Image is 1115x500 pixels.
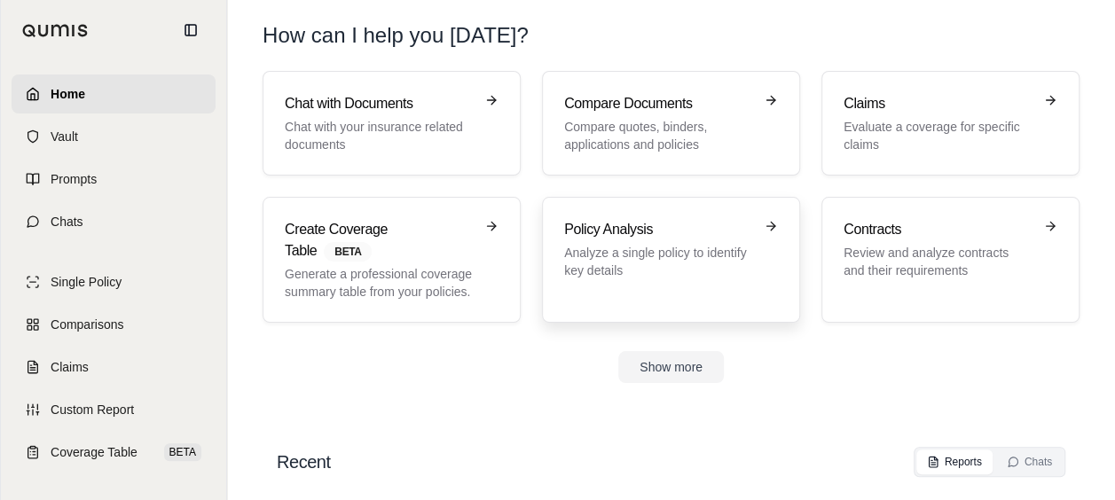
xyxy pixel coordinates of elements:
[927,455,982,469] div: Reports
[542,71,800,176] a: Compare DocumentsCompare quotes, binders, applications and policies
[263,197,521,323] a: Create Coverage TableBETAGenerate a professional coverage summary table from your policies.
[564,244,753,279] p: Analyze a single policy to identify key details
[12,433,216,472] a: Coverage TableBETA
[542,197,800,323] a: Policy AnalysisAnalyze a single policy to identify key details
[564,219,753,240] h3: Policy Analysis
[12,160,216,199] a: Prompts
[51,443,137,461] span: Coverage Table
[51,170,97,188] span: Prompts
[22,24,89,37] img: Qumis Logo
[844,93,1033,114] h3: Claims
[844,244,1033,279] p: Review and analyze contracts and their requirements
[177,16,205,44] button: Collapse sidebar
[164,443,201,461] span: BETA
[916,449,993,474] button: Reports
[263,21,1080,50] h1: How can I help you [DATE]?
[324,242,372,262] span: BETA
[51,273,122,291] span: Single Policy
[285,219,474,262] h3: Create Coverage Table
[51,85,85,103] span: Home
[12,305,216,344] a: Comparisons
[996,449,1063,474] button: Chats
[564,118,753,153] p: Compare quotes, binders, applications and policies
[12,202,216,241] a: Chats
[564,93,753,114] h3: Compare Documents
[263,71,521,176] a: Chat with DocumentsChat with your insurance related documents
[285,265,474,301] p: Generate a professional coverage summary table from your policies.
[51,316,123,333] span: Comparisons
[844,118,1033,153] p: Evaluate a coverage for specific claims
[51,401,134,418] span: Custom Report
[277,449,330,474] h2: Recent
[51,128,78,145] span: Vault
[12,390,216,429] a: Custom Report
[12,348,216,387] a: Claims
[1007,455,1052,469] div: Chats
[12,117,216,156] a: Vault
[821,71,1080,176] a: ClaimsEvaluate a coverage for specific claims
[285,118,474,153] p: Chat with your insurance related documents
[12,74,216,113] a: Home
[12,262,216,301] a: Single Policy
[51,358,89,376] span: Claims
[618,351,724,383] button: Show more
[844,219,1033,240] h3: Contracts
[821,197,1080,323] a: ContractsReview and analyze contracts and their requirements
[285,93,474,114] h3: Chat with Documents
[51,213,83,230] span: Chats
